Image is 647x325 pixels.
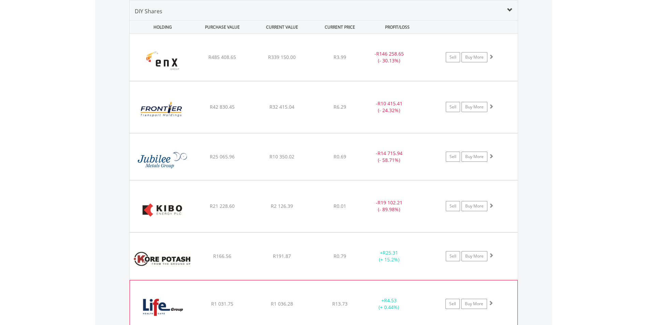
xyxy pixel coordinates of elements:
span: R339 150.00 [268,54,296,60]
div: PROFIT/LOSS [368,21,427,33]
span: R10 415.41 [378,100,402,107]
span: R6.29 [334,104,346,110]
span: R19 102.21 [378,199,402,206]
span: R4.53 [384,297,397,304]
div: PURCHASE VALUE [193,21,252,33]
a: Buy More [461,152,487,162]
span: R0.79 [334,253,346,259]
div: - (- 58.71%) [364,150,415,164]
span: R0.69 [334,153,346,160]
span: R32 415.04 [269,104,294,110]
span: R42 830.45 [210,104,235,110]
span: R166.56 [213,253,231,259]
img: EQU.ZA.FTH.png [133,90,192,131]
div: - (- 30.13%) [364,50,415,64]
span: R1 036.28 [271,300,293,307]
a: Sell [445,299,460,309]
span: R146 258.65 [376,50,404,57]
span: DIY Shares [135,7,162,15]
span: R14 715.94 [378,150,402,156]
a: Sell [446,152,460,162]
div: CURRENT VALUE [253,21,311,33]
span: R3.99 [334,54,346,60]
span: R25 065.96 [210,153,235,160]
a: Buy More [461,251,487,261]
span: R25.31 [383,249,398,256]
span: R10 350.02 [269,153,294,160]
div: - (- 24.32%) [364,100,415,114]
div: + (+ 15.2%) [364,249,415,263]
span: R13.73 [332,300,348,307]
a: Buy More [461,102,487,112]
img: EQU.ZA.ENX.png [133,42,192,79]
div: HOLDING [130,21,192,33]
a: Sell [446,201,460,211]
span: R1 031.75 [211,300,233,307]
a: Sell [446,251,460,261]
a: Buy More [461,52,487,62]
span: R2 126.39 [271,203,293,209]
span: R485 408.65 [208,54,236,60]
img: EQU.ZA.JBL.png [133,142,192,179]
a: Sell [446,102,460,112]
a: Buy More [461,201,487,211]
div: CURRENT PRICE [312,21,367,33]
div: + (+ 0.44%) [363,297,414,311]
img: EQU.ZA.KBO.png [133,189,192,230]
span: R0.01 [334,203,346,209]
div: - (- 89.98%) [364,199,415,213]
span: R191.87 [273,253,291,259]
a: Buy More [461,299,487,309]
img: EQU.ZA.KP2.png [133,241,192,278]
a: Sell [446,52,460,62]
span: R21 228.60 [210,203,235,209]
